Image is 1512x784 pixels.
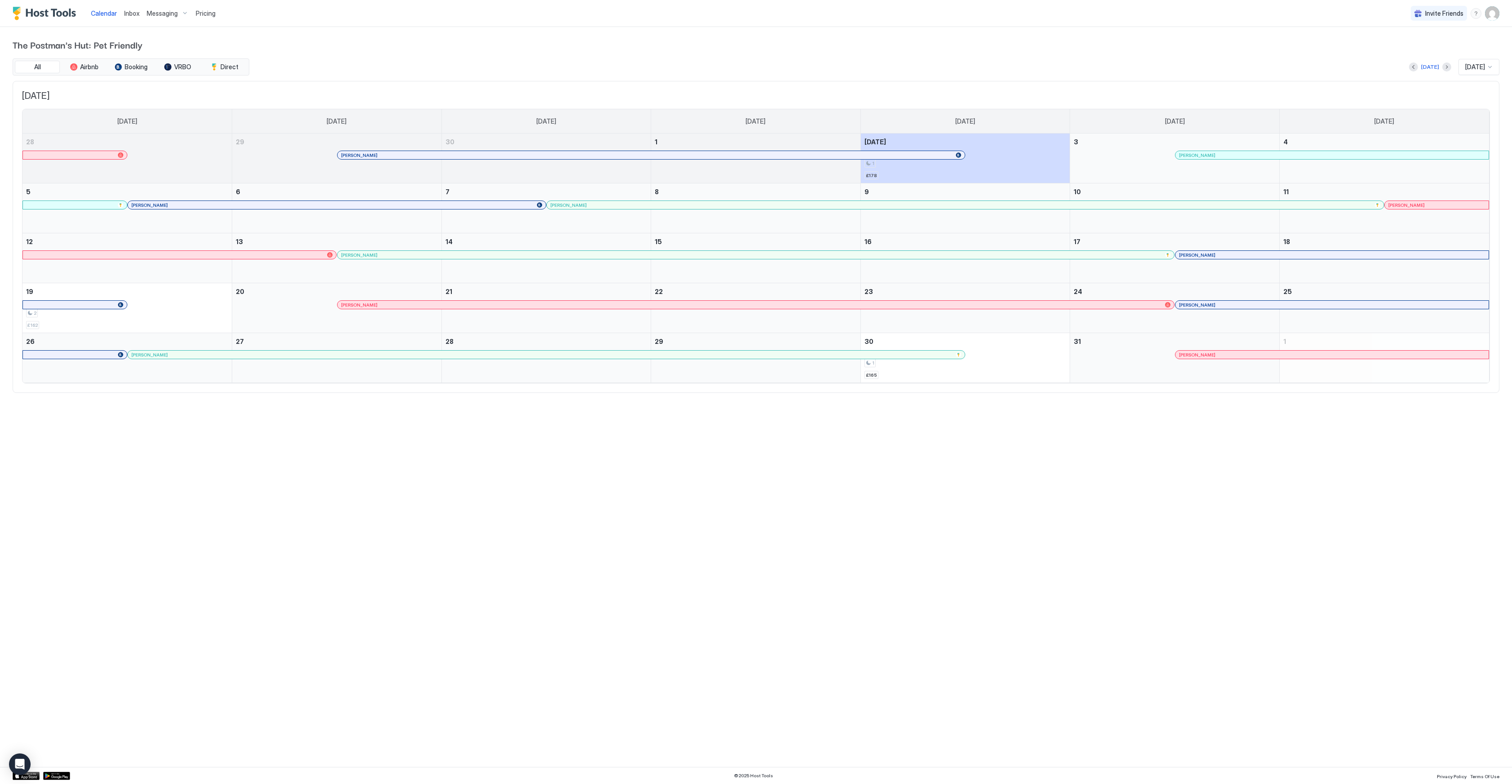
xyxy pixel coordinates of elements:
span: Terms Of Use [1470,774,1499,779]
td: October 23, 2025 [860,283,1070,333]
td: October 3, 2025 [1070,134,1280,183]
a: October 15, 2025 [651,233,860,250]
span: [DATE] [864,138,886,146]
span: 26 [26,338,35,345]
span: 6 [236,188,240,196]
a: November 1, 2025 [1280,333,1489,350]
a: September 30, 2025 [442,134,651,150]
a: October 6, 2025 [232,183,441,200]
td: October 2, 2025 [860,134,1070,183]
a: October 10, 2025 [1070,183,1279,200]
a: Terms Of Use [1470,771,1499,780]
span: [PERSON_NAME] [341,252,378,258]
span: 20 [236,288,244,295]
span: 3 [1074,138,1078,146]
span: 27 [236,338,244,345]
a: October 17, 2025 [1070,233,1279,250]
div: [PERSON_NAME] [131,352,961,358]
div: App Store [13,772,40,780]
span: Pricing [196,9,216,18]
a: October 26, 2025 [22,333,232,350]
td: October 19, 2025 [22,283,232,333]
a: September 28, 2025 [22,134,232,150]
a: October 12, 2025 [22,233,232,250]
a: September 29, 2025 [232,134,441,150]
span: 16 [864,238,872,245]
button: All [15,61,60,73]
span: [PERSON_NAME] [131,202,168,208]
a: October 11, 2025 [1280,183,1489,200]
span: 13 [236,238,243,245]
div: User profile [1485,6,1499,21]
span: 31 [1074,338,1081,345]
a: Inbox [124,9,139,18]
span: 8 [655,188,659,196]
a: October 13, 2025 [232,233,441,250]
span: 30 [445,138,454,146]
span: 25 [1283,288,1292,295]
a: October 8, 2025 [651,183,860,200]
td: October 22, 2025 [651,283,861,333]
span: 29 [655,338,663,345]
td: October 14, 2025 [441,233,651,283]
span: 1 [872,160,874,166]
a: October 29, 2025 [651,333,860,350]
div: Google Play Store [43,772,70,780]
span: 23 [864,288,873,295]
div: [PERSON_NAME] [341,152,961,158]
td: October 30, 2025 [860,333,1070,383]
div: Open Intercom Messenger [9,753,31,775]
span: [PERSON_NAME] [1179,302,1215,308]
td: October 16, 2025 [860,233,1070,283]
td: October 29, 2025 [651,333,861,383]
span: 11 [1283,188,1289,196]
td: September 28, 2025 [22,134,232,183]
a: October 25, 2025 [1280,283,1489,300]
span: 12 [26,238,33,245]
span: Privacy Policy [1437,774,1467,779]
div: tab-group [13,58,249,76]
a: October 31, 2025 [1070,333,1279,350]
span: [DATE] [117,117,137,125]
span: Messaging [147,9,178,18]
td: October 7, 2025 [441,183,651,233]
td: October 24, 2025 [1070,283,1280,333]
td: November 1, 2025 [1279,333,1489,383]
span: Inbox [124,9,139,17]
button: [DATE] [1420,62,1440,72]
button: VRBO [155,61,200,73]
a: October 2, 2025 [861,134,1070,150]
td: October 28, 2025 [441,333,651,383]
a: Host Tools Logo [13,7,80,20]
td: October 18, 2025 [1279,233,1489,283]
span: 21 [445,288,452,295]
a: October 27, 2025 [232,333,441,350]
span: 4 [1283,138,1288,146]
span: [PERSON_NAME] [1388,202,1425,208]
span: All [34,63,41,71]
span: 9 [864,188,869,196]
span: 14 [445,238,453,245]
td: October 17, 2025 [1070,233,1280,283]
td: October 4, 2025 [1279,134,1489,183]
span: 10 [1074,188,1081,196]
a: Thursday [946,109,984,134]
span: 30 [864,338,873,345]
span: 15 [655,238,662,245]
a: October 18, 2025 [1280,233,1489,250]
span: 29 [236,138,244,146]
td: October 8, 2025 [651,183,861,233]
span: [DATE] [22,90,1490,102]
span: 28 [26,138,34,146]
a: Saturday [1365,109,1403,134]
span: [DATE] [1165,117,1185,125]
a: October 3, 2025 [1070,134,1279,150]
span: £178 [866,173,877,178]
a: October 20, 2025 [232,283,441,300]
a: October 24, 2025 [1070,283,1279,300]
td: October 5, 2025 [22,183,232,233]
span: Invite Friends [1425,9,1463,18]
a: October 23, 2025 [861,283,1070,300]
a: Calendar [91,9,117,18]
button: Booking [108,61,153,73]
